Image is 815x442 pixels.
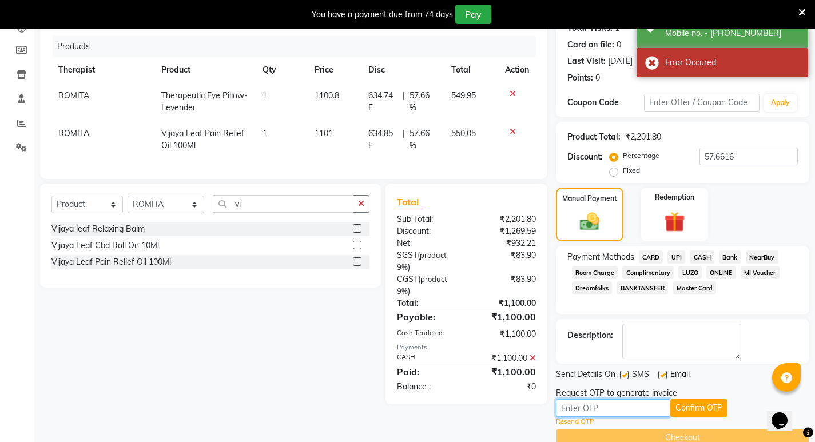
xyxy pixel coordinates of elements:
[263,128,267,138] span: 1
[161,128,244,150] span: Vijaya Leaf Pain Relief Oil 100Ml
[51,57,154,83] th: Therapist
[572,266,618,279] span: Room Charge
[639,250,663,264] span: CARD
[315,128,333,138] span: 1101
[388,381,466,393] div: Balance :
[397,262,408,272] span: 9%
[622,266,674,279] span: Complimentary
[388,365,466,379] div: Paid:
[51,240,159,252] div: Vijaya Leaf Cbd Roll On 10Ml
[403,90,405,114] span: |
[625,131,661,143] div: ₹2,201.80
[690,250,714,264] span: CASH
[388,225,466,237] div: Discount:
[466,213,544,225] div: ₹2,201.80
[397,250,418,260] span: SGST
[608,55,633,67] div: [DATE]
[617,39,621,51] div: 0
[567,151,603,163] div: Discount:
[623,165,640,176] label: Fixed
[670,399,727,417] button: Confirm OTP
[556,368,615,383] span: Send Details On
[562,193,617,204] label: Manual Payment
[397,286,408,296] span: 9%
[263,90,267,101] span: 1
[574,210,606,233] img: _cash.svg
[665,57,800,69] div: Error Occured
[667,250,685,264] span: UPI
[670,368,690,383] span: Email
[655,192,694,202] label: Redemption
[466,310,544,324] div: ₹1,100.00
[567,55,606,67] div: Last Visit:
[410,90,438,114] span: 57.66 %
[308,57,361,83] th: Price
[420,274,447,284] span: product
[567,39,614,51] div: Card on file:
[388,328,466,340] div: Cash Tendered:
[466,352,544,364] div: ₹1,100.00
[58,90,89,101] span: ROMITA
[455,5,491,24] button: Pay
[466,365,544,379] div: ₹1,100.00
[673,281,716,294] span: Master Card
[466,297,544,309] div: ₹1,100.00
[632,368,649,383] span: SMS
[368,90,398,114] span: 634.74 F
[623,150,659,161] label: Percentage
[466,328,544,340] div: ₹1,100.00
[154,57,256,83] th: Product
[567,131,621,143] div: Product Total:
[312,9,453,21] div: You have a payment due from 74 days
[595,72,600,84] div: 0
[397,343,536,352] div: Payments
[466,249,544,273] div: ₹83.90
[556,387,677,399] div: Request OTP to generate invoice
[388,297,466,309] div: Total:
[466,381,544,393] div: ₹0
[706,266,736,279] span: ONLINE
[213,195,353,213] input: Search or Scan
[368,128,398,152] span: 634.85 F
[466,225,544,237] div: ₹1,269.59
[567,97,644,109] div: Coupon Code
[315,90,339,101] span: 1100.8
[451,128,476,138] span: 550.05
[388,249,466,273] div: ( )
[444,57,498,83] th: Total
[53,36,544,57] div: Products
[388,213,466,225] div: Sub Total:
[388,237,466,249] div: Net:
[741,266,780,279] span: MI Voucher
[51,256,171,268] div: Vijaya Leaf Pain Relief Oil 100Ml
[617,281,668,294] span: BANKTANSFER
[51,223,145,235] div: Vijaya leaf Relaxing Balm
[556,417,594,427] a: Resend OTP
[658,209,691,235] img: _gift.svg
[397,196,423,208] span: Total
[678,266,702,279] span: LUZO
[556,399,670,417] input: Enter OTP
[764,94,797,112] button: Apply
[767,396,804,431] iframe: chat widget
[410,128,438,152] span: 57.66 %
[161,90,248,113] span: Therapeutic Eye Pillow-Levender
[644,94,760,112] input: Enter Offer / Coupon Code
[466,237,544,249] div: ₹932.21
[719,250,741,264] span: Bank
[498,57,536,83] th: Action
[567,329,613,341] div: Description:
[397,274,418,284] span: CGST
[572,281,613,294] span: Dreamfolks
[256,57,308,83] th: Qty
[451,90,476,101] span: 549.95
[567,72,593,84] div: Points:
[403,128,405,152] span: |
[388,273,466,297] div: ( )
[466,273,544,297] div: ₹83.90
[388,310,466,324] div: Payable:
[58,128,89,138] span: ROMITA
[746,250,778,264] span: NearBuy
[420,250,447,260] span: product
[567,251,634,263] span: Payment Methods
